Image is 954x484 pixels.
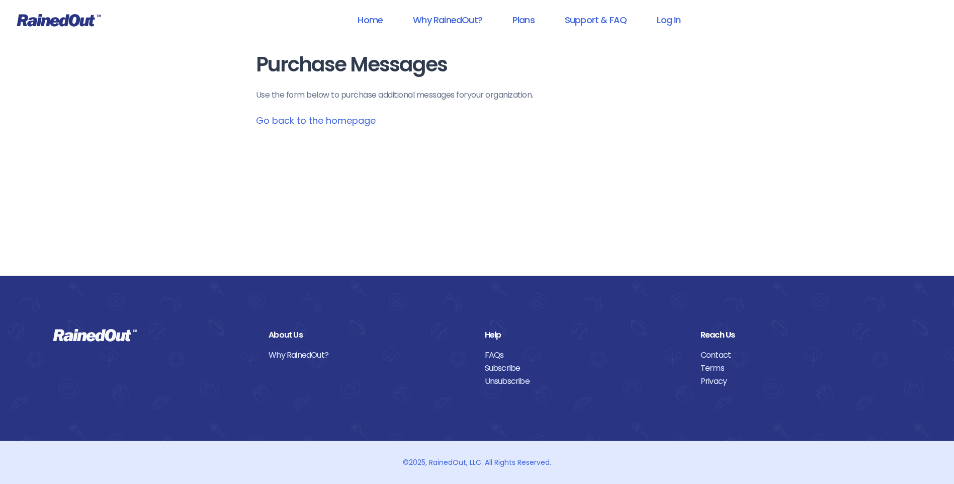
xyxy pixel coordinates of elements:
a: Home [344,9,396,31]
a: Log In [644,9,693,31]
a: Contact [701,349,901,362]
a: Terms [701,362,901,375]
a: Subscribe [485,362,685,375]
a: Why RainedOut? [269,349,469,362]
a: Privacy [701,375,901,388]
a: FAQs [485,349,685,362]
a: Go back to the homepage [256,114,376,127]
div: Reach Us [701,329,901,342]
div: About Us [269,329,469,342]
a: Plans [499,9,548,31]
p: Use the form below to purchase additional messages for your organization . [256,89,699,101]
a: Why RainedOut? [400,9,495,31]
div: Help [485,329,685,342]
a: Support & FAQ [552,9,640,31]
a: Unsubscribe [485,375,685,388]
h1: Purchase Messages [256,53,699,76]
